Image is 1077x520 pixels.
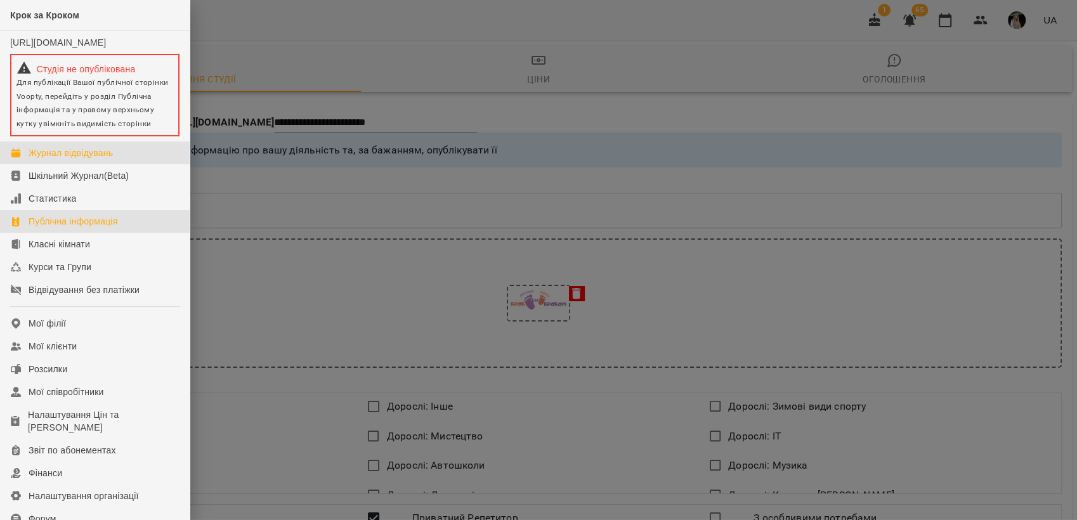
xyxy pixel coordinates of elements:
[16,78,168,128] span: Для публікації Вашої публічної сторінки Voopty, перейдіть у розділ Публічна інформація та у право...
[29,386,104,398] div: Мої співробітники
[29,215,117,228] div: Публічна інформація
[28,408,179,434] div: Налаштування Цін та [PERSON_NAME]
[29,340,77,353] div: Мої клієнти
[29,283,140,296] div: Відвідування без платіжки
[10,10,79,20] span: Крок за Кроком
[10,37,106,48] a: [URL][DOMAIN_NAME]
[29,317,66,330] div: Мої філії
[29,192,77,205] div: Статистика
[29,490,139,502] div: Налаштування організації
[29,146,113,159] div: Журнал відвідувань
[29,261,91,273] div: Курси та Групи
[29,363,67,375] div: Розсилки
[29,467,62,479] div: Фінанси
[29,238,90,250] div: Класні кімнати
[29,444,116,457] div: Звіт по абонементах
[16,60,173,75] div: Студія не опублікована
[29,169,129,182] div: Шкільний Журнал(Beta)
